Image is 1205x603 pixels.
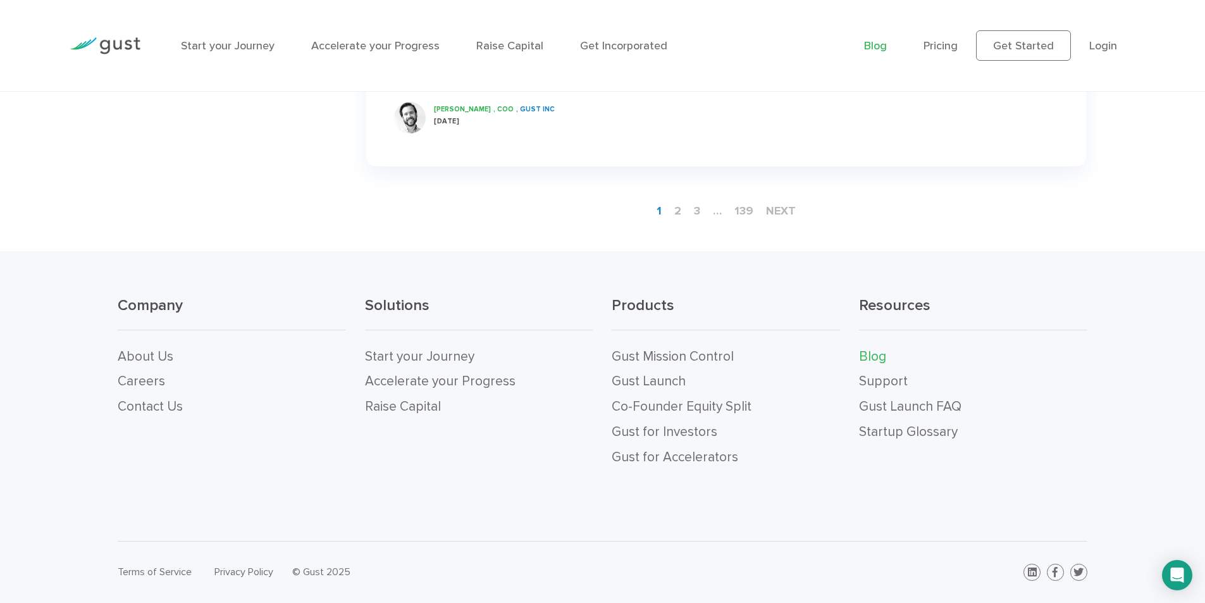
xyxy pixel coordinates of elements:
[612,349,734,364] a: Gust Mission Control
[493,105,514,113] span: , COO
[612,373,686,389] a: Gust Launch
[612,399,751,414] a: Co-Founder Equity Split
[1089,39,1117,53] a: Login
[864,39,887,53] a: Blog
[859,295,1087,330] h3: Resources
[761,199,801,223] a: next
[214,566,273,578] a: Privacy Policy
[976,30,1071,61] a: Get Started
[118,373,165,389] a: Careers
[924,39,958,53] a: Pricing
[612,424,717,440] a: Gust for Investors
[434,117,459,125] span: [DATE]
[434,105,491,113] span: [PERSON_NAME]
[859,349,886,364] a: Blog
[118,566,192,578] a: Terms of Service
[476,39,543,53] a: Raise Capital
[118,295,346,330] h3: Company
[118,399,183,414] a: Contact Us
[1162,560,1192,590] div: Open Intercom Messenger
[311,39,440,53] a: Accelerate your Progress
[652,199,667,223] span: 1
[181,39,275,53] a: Start your Journey
[394,102,426,134] img: Ryan Nash
[859,424,958,440] a: Startup Glossary
[729,199,758,223] a: 139
[859,373,908,389] a: Support
[612,449,738,465] a: Gust for Accelerators
[708,199,727,223] span: …
[292,563,593,581] div: © Gust 2025
[580,39,667,53] a: Get Incorporated
[365,373,516,389] a: Accelerate your Progress
[669,199,686,223] a: 2
[516,105,555,113] span: , Gust INC
[365,295,593,330] h3: Solutions
[689,199,705,223] a: 3
[70,37,140,54] img: Gust Logo
[365,349,474,364] a: Start your Journey
[365,399,441,414] a: Raise Capital
[859,399,961,414] a: Gust Launch FAQ
[118,349,173,364] a: About Us
[612,295,840,330] h3: Products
